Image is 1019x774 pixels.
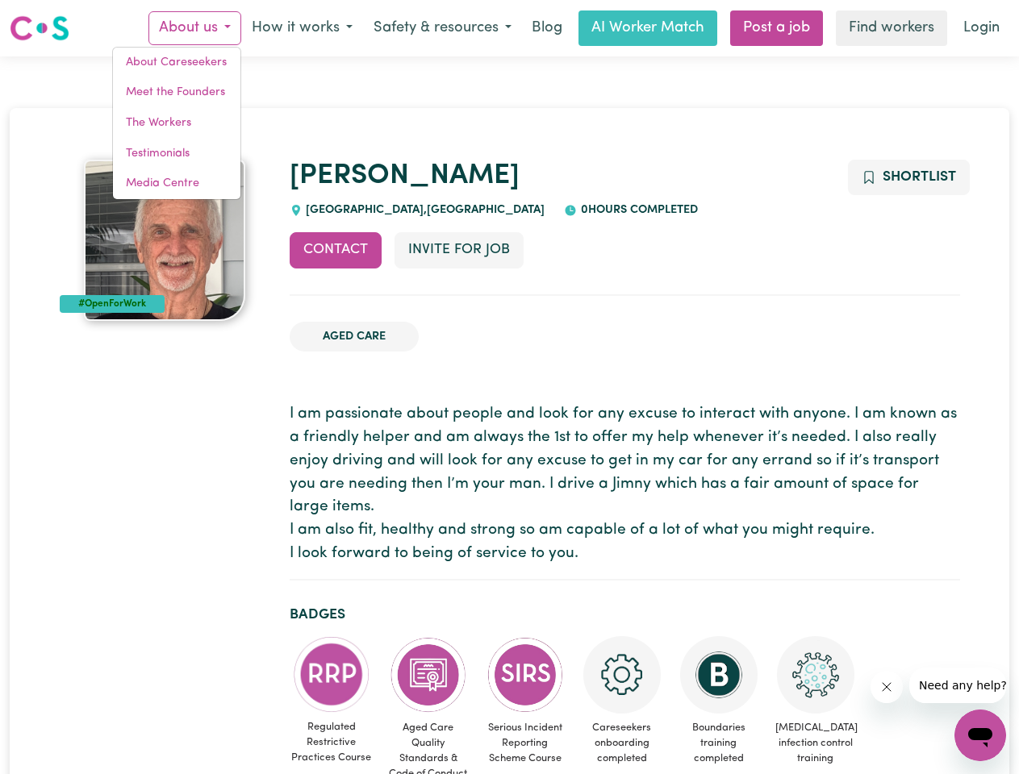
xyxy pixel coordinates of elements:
[113,139,240,169] a: Testimonials
[290,713,374,772] span: Regulated Restrictive Practices Course
[10,14,69,43] img: Careseekers logo
[577,204,698,216] span: 0 hours completed
[10,11,98,24] span: Need any help?
[290,232,382,268] button: Contact
[395,232,524,268] button: Invite for Job
[390,636,467,714] img: CS Academy: Aged Care Quality Standards & Code of Conduct course completed
[60,160,270,321] a: Kenneth's profile picture'#OpenForWork
[583,636,661,714] img: CS Academy: Careseekers Onboarding course completed
[522,10,572,46] a: Blog
[836,10,947,46] a: Find workers
[363,11,522,45] button: Safety & resources
[113,108,240,139] a: The Workers
[113,169,240,199] a: Media Centre
[487,636,564,714] img: CS Academy: Serious Incident Reporting Scheme course completed
[290,162,520,190] a: [PERSON_NAME]
[954,10,1009,46] a: Login
[483,714,567,773] span: Serious Incident Reporting Scheme Course
[84,160,245,321] img: Kenneth
[290,606,960,623] h2: Badges
[290,403,960,566] p: I am passionate about people and look for any excuse to interact with anyone. I am known as a fri...
[848,160,970,195] button: Add to shortlist
[60,295,165,313] div: #OpenForWork
[777,636,854,714] img: CS Academy: COVID-19 Infection Control Training course completed
[730,10,823,46] a: Post a job
[871,671,903,703] iframe: Close message
[677,714,761,773] span: Boundaries training completed
[113,77,240,108] a: Meet the Founders
[883,170,956,184] span: Shortlist
[290,322,419,352] li: Aged Care
[580,714,664,773] span: Careseekers onboarding completed
[954,709,1006,761] iframe: Button to launch messaging window
[113,48,240,78] a: About Careseekers
[680,636,758,714] img: CS Academy: Boundaries in care and support work course completed
[303,204,545,216] span: [GEOGRAPHIC_DATA] , [GEOGRAPHIC_DATA]
[10,10,69,47] a: Careseekers logo
[112,47,241,200] div: About us
[578,10,717,46] a: AI Worker Match
[293,636,370,713] img: CS Academy: Regulated Restrictive Practices course completed
[774,714,858,773] span: [MEDICAL_DATA] infection control training
[909,668,1006,703] iframe: Message from company
[148,11,241,45] button: About us
[241,11,363,45] button: How it works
